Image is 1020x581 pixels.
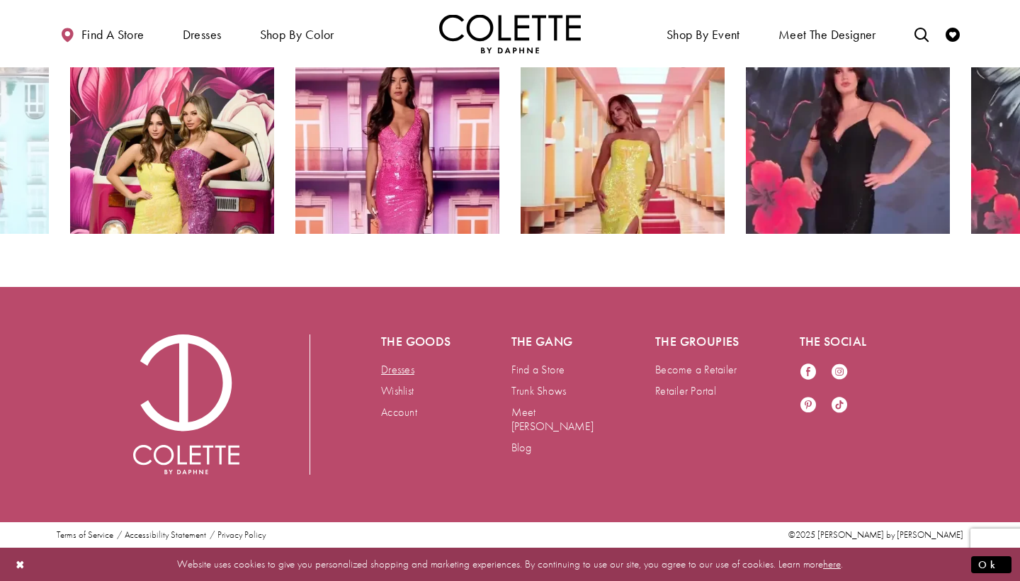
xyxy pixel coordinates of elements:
span: Shop By Event [667,28,740,42]
img: Colette by Daphne [133,334,239,475]
a: Terms of Service [57,530,113,540]
a: Instagram Feed Action #0 - Opens in new tab [521,30,725,234]
span: Meet the designer [778,28,876,42]
a: Meet [PERSON_NAME] [511,405,594,434]
span: Shop By Event [663,14,744,53]
h5: The gang [511,334,599,349]
a: Find a store [57,14,147,53]
span: ©2025 [PERSON_NAME] by [PERSON_NAME] [788,529,963,541]
a: Wishlist [381,383,414,398]
a: Toggle search [911,14,932,53]
a: Meet the designer [775,14,880,53]
a: Blog [511,440,532,455]
span: Shop by color [256,14,338,53]
a: Visit our TikTok - Opens in new tab [831,396,848,415]
a: Visit Home Page [439,14,581,53]
a: Instagram Feed Action #0 - Opens in new tab [746,30,950,234]
a: Become a Retailer [655,362,737,377]
a: Visit Colette by Daphne Homepage [133,334,239,475]
span: Shop by color [260,28,334,42]
a: Accessibility Statement [125,530,206,540]
h5: The groupies [655,334,743,349]
a: Trunk Shows [511,383,567,398]
span: Dresses [179,14,225,53]
ul: Post footer menu [51,530,271,540]
span: Dresses [183,28,222,42]
button: Close Dialog [8,552,33,577]
a: Visit our Instagram - Opens in new tab [831,363,848,382]
p: Website uses cookies to give you personalized shopping and marketing experiences. By continuing t... [102,555,918,574]
a: Visit our Pinterest - Opens in new tab [800,396,817,415]
a: Visit our Facebook - Opens in new tab [800,363,817,382]
a: Instagram Feed Action #0 - Opens in new tab [70,30,274,234]
a: Check Wishlist [942,14,963,53]
img: Colette by Daphne [439,14,581,53]
a: Account [381,405,417,419]
button: Submit Dialog [971,555,1011,573]
h5: The social [800,334,888,349]
h5: The goods [381,334,455,349]
a: Retailer Portal [655,383,716,398]
a: here [823,557,841,571]
a: Dresses [381,362,414,377]
a: Instagram Feed Action #0 - Opens in new tab [295,30,499,234]
a: Privacy Policy [217,530,266,540]
span: Find a store [81,28,144,42]
a: Find a Store [511,362,565,377]
ul: Follow us [793,356,869,422]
